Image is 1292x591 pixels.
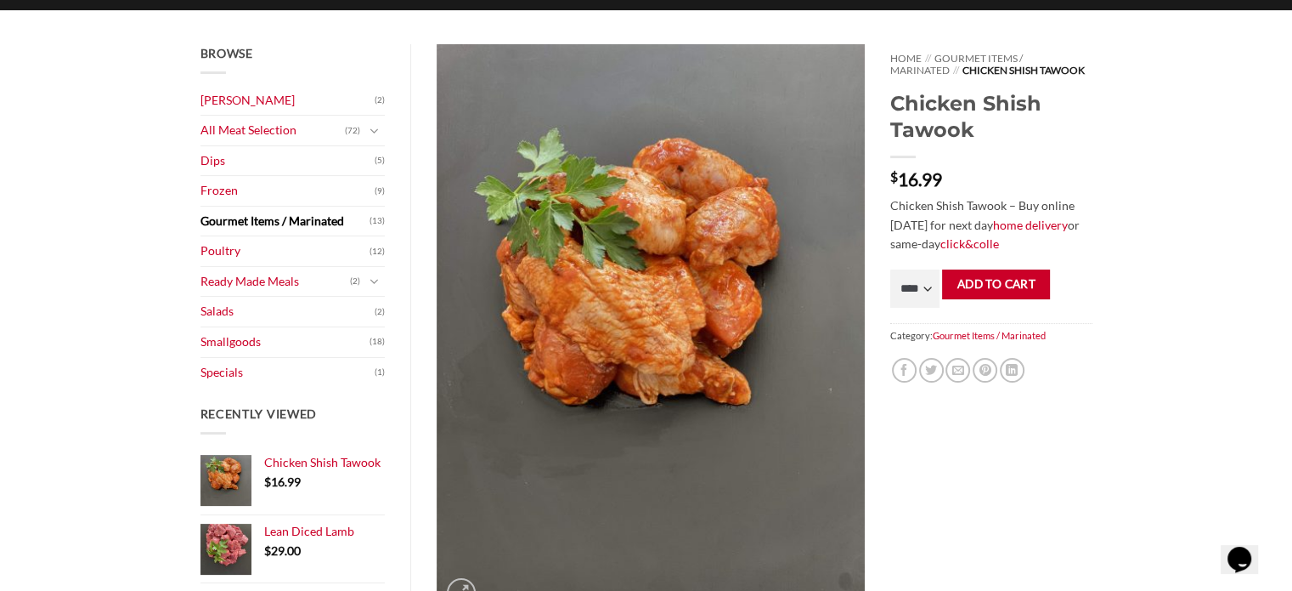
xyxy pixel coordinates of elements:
a: Chicken Shish Tawook [264,455,386,470]
button: Add to cart [942,270,1050,299]
a: All Meat Selection [200,116,346,145]
button: Toggle [364,272,385,291]
span: Recently Viewed [200,406,318,421]
a: Specials [200,358,375,388]
a: Email to a Friend [945,358,970,383]
span: (1) [375,360,385,385]
a: click&colle [940,236,999,251]
span: $ [264,543,271,558]
span: Chicken Shish Tawook [962,64,1084,77]
a: Gourmet Items / Marinated [200,207,370,236]
span: (13) [370,208,385,234]
span: $ [890,170,898,184]
a: Pin on Pinterest [973,358,997,383]
iframe: chat widget [1221,523,1275,574]
span: (12) [370,239,385,264]
a: Home [890,52,922,65]
span: Chicken Shish Tawook [264,455,381,469]
a: Smallgoods [200,327,370,357]
span: (18) [370,329,385,355]
span: (5) [375,148,385,173]
p: Chicken Shish Tawook – Buy online [DATE] for next day or same-day [890,196,1092,254]
span: (2) [375,299,385,325]
a: Ready Made Meals [200,267,351,297]
a: Gourmet Items / Marinated [890,52,1022,77]
a: Dips [200,146,375,176]
span: (9) [375,179,385,204]
span: $ [264,475,271,489]
a: Share on Twitter [919,358,944,383]
span: Category: [890,323,1092,348]
span: // [925,52,931,65]
a: home delivery [993,218,1068,232]
span: (2) [350,269,360,294]
a: Poultry [200,236,370,266]
span: Browse [200,46,253,60]
bdi: 16.99 [264,475,301,489]
a: Gourmet Items / Marinated [933,330,1046,341]
a: [PERSON_NAME] [200,86,375,116]
bdi: 16.99 [890,168,942,190]
span: Lean Diced Lamb [264,524,354,538]
span: (2) [375,88,385,113]
span: (72) [345,118,360,144]
span: // [953,64,959,77]
button: Toggle [364,122,385,140]
a: Lean Diced Lamb [264,524,386,539]
a: Salads [200,297,375,327]
a: Share on LinkedIn [1000,358,1024,383]
a: Share on Facebook [892,358,917,383]
bdi: 29.00 [264,543,301,558]
h1: Chicken Shish Tawook [890,90,1092,143]
a: Frozen [200,176,375,206]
